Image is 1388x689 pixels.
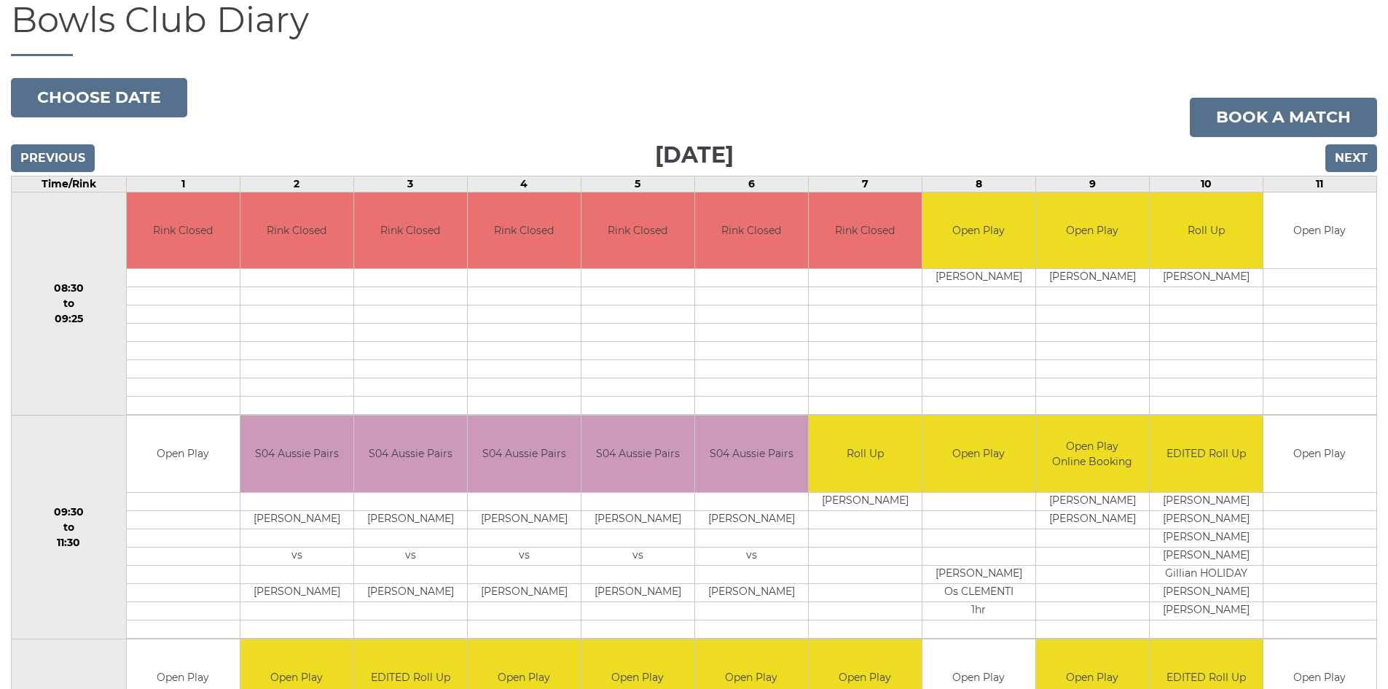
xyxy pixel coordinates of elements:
td: 10 [1149,176,1263,192]
td: 5 [581,176,694,192]
td: 6 [694,176,808,192]
td: Roll Up [1150,192,1263,269]
td: Open Play [922,192,1035,269]
td: [PERSON_NAME] [922,565,1035,583]
td: S04 Aussie Pairs [354,416,467,492]
td: vs [468,547,581,565]
td: 08:30 to 09:25 [12,192,127,416]
td: S04 Aussie Pairs [468,416,581,492]
td: Time/Rink [12,176,127,192]
td: [PERSON_NAME] [1150,583,1263,602]
td: [PERSON_NAME] [922,269,1035,287]
td: S04 Aussie Pairs [581,416,694,492]
td: Rink Closed [127,192,240,269]
td: [PERSON_NAME] [1150,492,1263,510]
td: Open Play [1036,192,1149,269]
td: Rink Closed [809,192,922,269]
td: [PERSON_NAME] [581,583,694,602]
td: 7 [808,176,922,192]
td: Rink Closed [354,192,467,269]
td: 8 [922,176,1035,192]
td: vs [240,547,353,565]
td: S04 Aussie Pairs [240,416,353,492]
td: 3 [353,176,467,192]
input: Previous [11,144,95,172]
td: [PERSON_NAME] [1150,602,1263,620]
td: 1 [126,176,240,192]
td: vs [581,547,694,565]
td: Open Play [1263,416,1376,492]
td: vs [354,547,467,565]
td: [PERSON_NAME] [240,510,353,529]
td: [PERSON_NAME] [1150,529,1263,547]
td: [PERSON_NAME] [1150,547,1263,565]
td: [PERSON_NAME] [695,510,808,529]
td: 9 [1035,176,1149,192]
td: [PERSON_NAME] [1036,492,1149,510]
td: 4 [467,176,581,192]
td: 09:30 to 11:30 [12,416,127,639]
td: Rink Closed [468,192,581,269]
td: [PERSON_NAME] [695,583,808,602]
td: EDITED Roll Up [1150,416,1263,492]
td: [PERSON_NAME] [354,583,467,602]
td: [PERSON_NAME] [809,492,922,510]
input: Next [1325,144,1377,172]
td: [PERSON_NAME] [468,510,581,529]
td: [PERSON_NAME] [240,583,353,602]
td: 2 [240,176,353,192]
td: [PERSON_NAME] [1036,269,1149,287]
td: [PERSON_NAME] [1150,510,1263,529]
button: Choose date [11,78,187,117]
td: vs [695,547,808,565]
h1: Bowls Club Diary [11,1,1377,56]
td: Rink Closed [240,192,353,269]
td: Rink Closed [581,192,694,269]
td: [PERSON_NAME] [581,510,694,529]
a: Book a match [1190,98,1377,137]
td: [PERSON_NAME] [1150,269,1263,287]
td: [PERSON_NAME] [468,583,581,602]
td: 11 [1263,176,1376,192]
td: Open Play [922,416,1035,492]
td: [PERSON_NAME] [354,510,467,529]
td: Open Play [127,416,240,492]
td: Os CLEMENTI [922,583,1035,602]
td: Rink Closed [695,192,808,269]
td: 1hr [922,602,1035,620]
td: Gillian HOLIDAY [1150,565,1263,583]
td: [PERSON_NAME] [1036,510,1149,529]
td: Open Play [1263,192,1376,269]
td: Roll Up [809,416,922,492]
td: S04 Aussie Pairs [695,416,808,492]
td: Open Play Online Booking [1036,416,1149,492]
